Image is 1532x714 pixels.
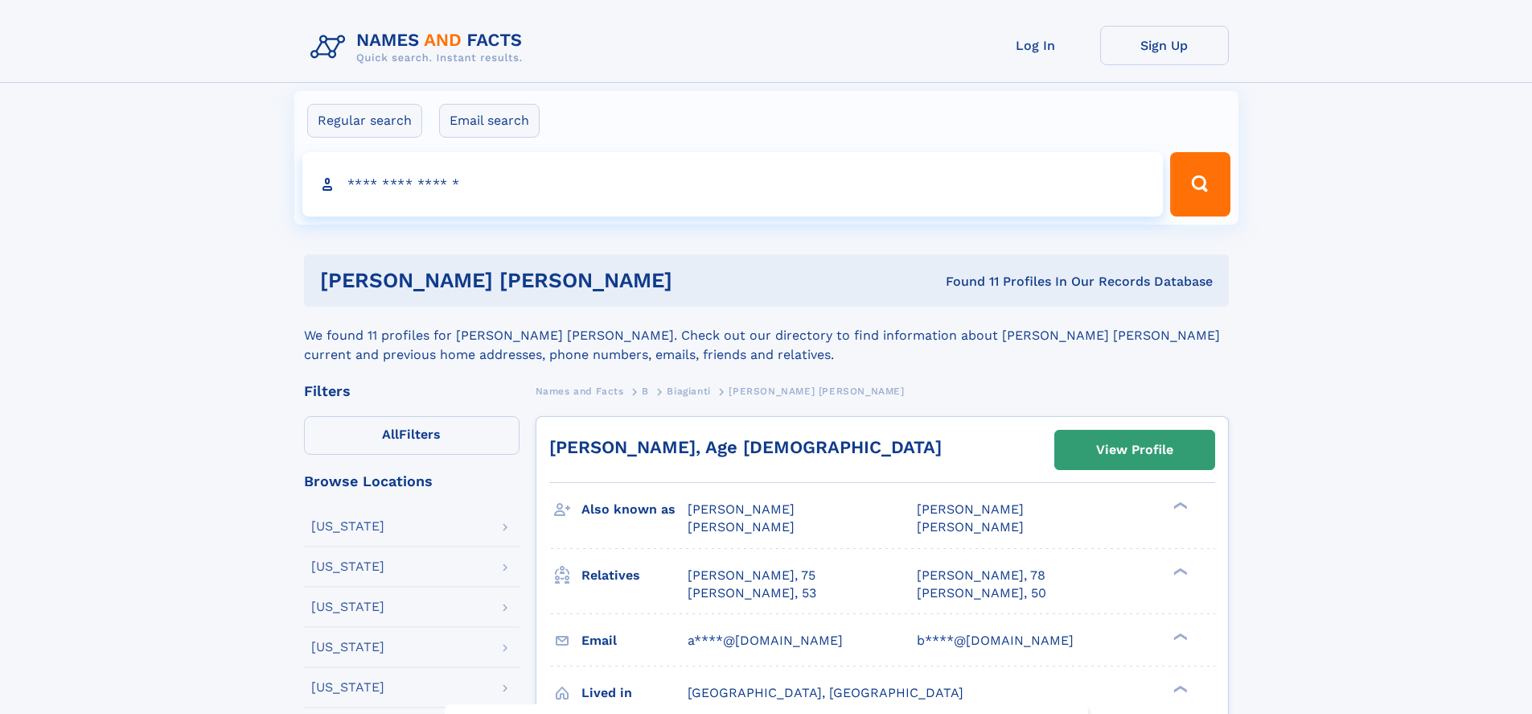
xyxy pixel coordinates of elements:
[311,641,384,654] div: [US_STATE]
[536,381,624,401] a: Names and Facts
[729,386,904,397] span: [PERSON_NAME] [PERSON_NAME]
[311,681,384,694] div: [US_STATE]
[917,519,1024,534] span: [PERSON_NAME]
[642,386,649,397] span: B
[581,627,688,654] h3: Email
[1170,152,1230,217] button: Search Button
[311,520,384,533] div: [US_STATE]
[307,104,422,138] label: Regular search
[688,501,795,517] span: [PERSON_NAME]
[1169,683,1189,694] div: ❯
[311,601,384,613] div: [US_STATE]
[1100,26,1229,65] a: Sign Up
[304,26,536,69] img: Logo Names and Facts
[304,384,520,398] div: Filters
[581,562,688,589] h3: Relatives
[581,496,688,523] h3: Also known as
[688,584,816,602] a: [PERSON_NAME], 53
[1055,431,1214,469] a: View Profile
[1096,431,1173,468] div: View Profile
[304,307,1229,365] div: We found 11 profiles for [PERSON_NAME] [PERSON_NAME]. Check out our directory to find information...
[809,273,1213,291] div: Found 11 Profiles In Our Records Database
[320,270,809,291] h1: [PERSON_NAME] [PERSON_NAME]
[917,567,1045,584] a: [PERSON_NAME], 78
[382,427,399,442] span: All
[304,416,520,455] label: Filters
[1169,501,1189,511] div: ❯
[549,437,942,457] a: [PERSON_NAME], Age [DEMOGRAPHIC_DATA]
[971,26,1100,65] a: Log In
[439,104,540,138] label: Email search
[917,501,1024,517] span: [PERSON_NAME]
[1169,566,1189,576] div: ❯
[667,386,710,397] span: Biagianti
[688,685,963,700] span: [GEOGRAPHIC_DATA], [GEOGRAPHIC_DATA]
[917,584,1046,602] a: [PERSON_NAME], 50
[667,381,710,401] a: Biagianti
[1169,631,1189,642] div: ❯
[304,474,520,489] div: Browse Locations
[581,679,688,707] h3: Lived in
[642,381,649,401] a: B
[302,152,1164,217] input: search input
[688,567,815,584] a: [PERSON_NAME], 75
[311,560,384,573] div: [US_STATE]
[688,519,795,534] span: [PERSON_NAME]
